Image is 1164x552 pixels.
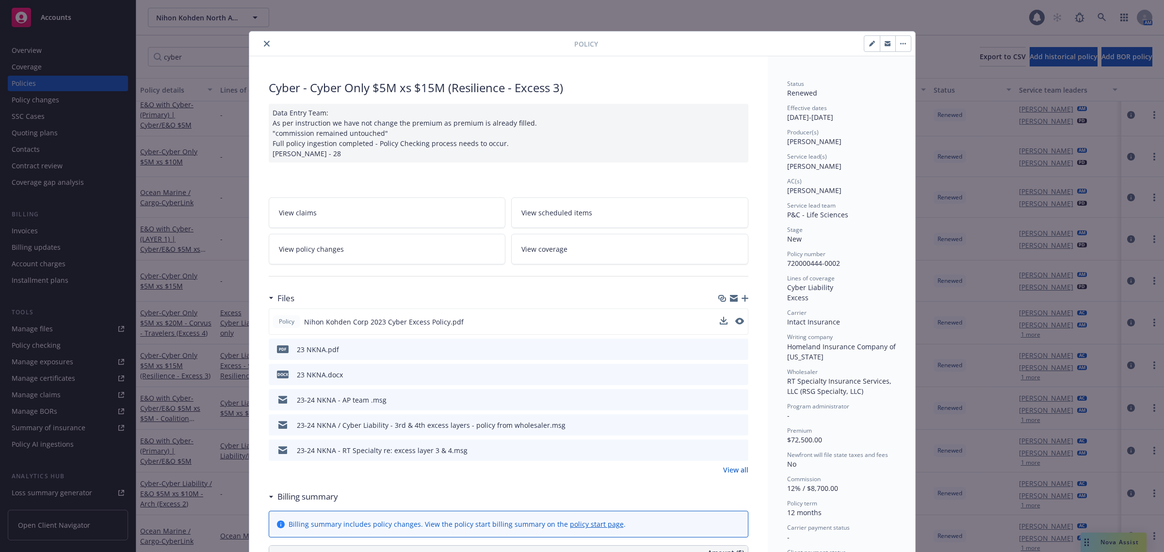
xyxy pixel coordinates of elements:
span: 12 months [787,508,822,517]
span: Wholesaler [787,368,818,376]
a: View claims [269,197,506,228]
a: View coverage [511,234,748,264]
button: preview file [735,318,744,325]
span: View scheduled items [521,208,592,218]
div: Cyber - Cyber Only $5M xs $15M (Resilience - Excess 3) [269,80,748,96]
button: download file [720,344,728,355]
span: [PERSON_NAME] [787,186,841,195]
div: Excess [787,292,896,303]
a: View scheduled items [511,197,748,228]
span: 720000444-0002 [787,259,840,268]
div: 23 NKNA.pdf [297,344,339,355]
span: docx [277,371,289,378]
button: download file [720,420,728,430]
span: Policy term [787,499,817,507]
button: download file [720,317,727,325]
span: Premium [787,426,812,435]
div: Files [269,292,294,305]
span: pdf [277,345,289,353]
span: Service lead(s) [787,152,827,161]
button: download file [720,445,728,455]
span: - [787,533,790,542]
span: Lines of coverage [787,274,835,282]
span: [PERSON_NAME] [787,137,841,146]
button: preview file [736,445,744,455]
span: Status [787,80,804,88]
span: $72,500.00 [787,435,822,444]
span: Service lead team [787,201,836,210]
button: preview file [736,420,744,430]
span: Newfront will file state taxes and fees [787,451,888,459]
a: View all [723,465,748,475]
button: download file [720,395,728,405]
span: Renewed [787,88,817,97]
button: download file [720,317,727,327]
button: preview file [736,395,744,405]
a: policy start page [570,520,624,529]
span: Intact Insurance [787,317,840,326]
span: Writing company [787,333,833,341]
div: 23-24 NKNA - AP team .msg [297,395,387,405]
button: preview file [736,344,744,355]
span: Stage [787,226,803,234]
h3: Files [277,292,294,305]
div: Billing summary includes policy changes. View the policy start billing summary on the . [289,519,626,529]
span: Policy [277,317,296,326]
div: Cyber Liability [787,282,896,292]
span: Policy [574,39,598,49]
div: [DATE] - [DATE] [787,104,896,122]
div: 23 NKNA.docx [297,370,343,380]
span: View coverage [521,244,567,254]
span: 12% / $8,700.00 [787,484,838,493]
span: Program administrator [787,402,849,410]
span: Effective dates [787,104,827,112]
span: - [787,411,790,420]
span: View policy changes [279,244,344,254]
button: preview file [736,370,744,380]
span: No [787,459,796,469]
span: AC(s) [787,177,802,185]
span: Carrier [787,308,807,317]
button: close [261,38,273,49]
span: New [787,234,802,244]
span: [PERSON_NAME] [787,162,841,171]
span: P&C - Life Sciences [787,210,848,219]
span: View claims [279,208,317,218]
div: 23-24 NKNA / Cyber Liability - 3rd & 4th excess layers - policy from wholesaler.msg [297,420,566,430]
span: Nihon Kohden Corp 2023 Cyber Excess Policy.pdf [304,317,464,327]
span: Commission [787,475,821,483]
span: Producer(s) [787,128,819,136]
span: Policy number [787,250,825,258]
span: Homeland Insurance Company of [US_STATE] [787,342,898,361]
h3: Billing summary [277,490,338,503]
span: Carrier payment status [787,523,850,532]
div: 23-24 NKNA - RT Specialty re: excess layer 3 & 4.msg [297,445,468,455]
button: download file [720,370,728,380]
div: Data Entry Team: As per instruction we have not change the premium as premium is already filled. ... [269,104,748,162]
div: Billing summary [269,490,338,503]
button: preview file [735,317,744,327]
a: View policy changes [269,234,506,264]
span: RT Specialty Insurance Services, LLC (RSG Specialty, LLC) [787,376,893,396]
